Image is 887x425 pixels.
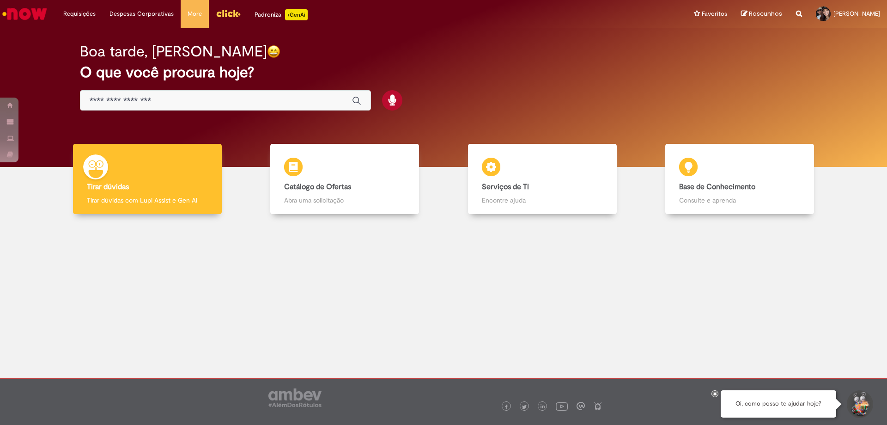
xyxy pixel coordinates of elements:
span: Rascunhos [749,9,782,18]
b: Tirar dúvidas [87,182,129,191]
img: logo_footer_ambev_rotulo_gray.png [268,388,322,407]
img: logo_footer_naosei.png [594,402,602,410]
span: [PERSON_NAME] [833,10,880,18]
b: Base de Conhecimento [679,182,755,191]
div: Oi, como posso te ajudar hoje? [721,390,836,418]
a: Serviços de TI Encontre ajuda [443,144,641,215]
img: click_logo_yellow_360x200.png [216,6,241,20]
h2: O que você procura hoje? [80,64,808,80]
p: Tirar dúvidas com Lupi Assist e Gen Ai [87,196,208,205]
img: logo_footer_workplace.png [577,402,585,410]
img: logo_footer_linkedin.png [541,404,545,410]
button: Iniciar Conversa de Suporte [845,390,873,418]
p: +GenAi [285,9,308,20]
a: Base de Conhecimento Consulte e aprenda [641,144,839,215]
b: Serviços de TI [482,182,529,191]
h2: Boa tarde, [PERSON_NAME] [80,43,267,60]
p: Abra uma solicitação [284,196,405,205]
a: Tirar dúvidas Tirar dúvidas com Lupi Assist e Gen Ai [49,144,246,215]
p: Consulte e aprenda [679,196,800,205]
span: Requisições [63,9,96,18]
img: logo_footer_facebook.png [504,405,509,409]
p: Encontre ajuda [482,196,603,205]
a: Catálogo de Ofertas Abra uma solicitação [246,144,444,215]
div: Padroniza [255,9,308,20]
span: More [188,9,202,18]
span: Despesas Corporativas [109,9,174,18]
img: ServiceNow [1,5,49,23]
a: Rascunhos [741,10,782,18]
img: logo_footer_twitter.png [522,405,527,409]
span: Favoritos [702,9,727,18]
img: logo_footer_youtube.png [556,400,568,412]
img: happy-face.png [267,45,280,58]
b: Catálogo de Ofertas [284,182,351,191]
